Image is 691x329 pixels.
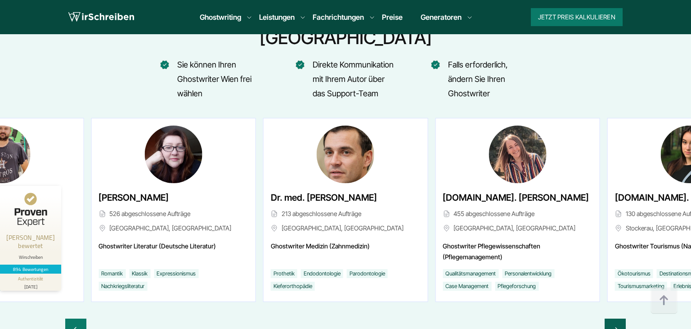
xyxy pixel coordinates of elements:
[271,241,420,262] span: Ghostwriter Medizin (Zahnmedizin)
[99,282,147,291] li: Nachkriegsliteratur
[99,269,126,278] li: Romantik
[421,12,462,23] a: Generatoren
[435,118,600,302] div: 16 / 46
[271,223,420,234] span: [GEOGRAPHIC_DATA], [GEOGRAPHIC_DATA]
[161,58,260,101] li: Sie können Ihren Ghostwriter Wien frei wählen
[91,118,256,302] div: 14 / 46
[615,282,667,291] li: Tourismusmarketing
[301,269,343,278] li: Endodontologie
[651,287,678,314] img: button top
[313,12,364,23] a: Fachrichtungen
[271,190,377,205] span: Dr. med. [PERSON_NAME]
[259,12,295,23] a: Leistungen
[99,190,169,205] span: [PERSON_NAME]
[382,13,403,22] a: Preise
[18,275,44,282] div: Authentizität
[263,118,428,302] div: 15 / 46
[296,58,395,101] li: Direkte Kommunikation mit Ihrem Autor über das Support-Team
[4,282,58,289] div: [DATE]
[154,269,198,278] li: Expressionismus
[443,241,592,262] span: Ghostwriter Pflegewissenschaften (Pflegemanagement)
[347,269,388,278] li: Parodontologie
[145,126,202,183] img: B.A. Sabina Ziegler
[317,126,374,183] img: Dr. med. Arthur Diaz
[4,254,58,260] div: Wirschreiben
[200,12,241,23] a: Ghostwriting
[99,223,248,234] span: [GEOGRAPHIC_DATA], [GEOGRAPHIC_DATA]
[502,269,554,278] li: Personalentwicklung
[531,8,623,26] button: Jetzt Preis kalkulieren
[495,282,538,291] li: Pflegeforschung
[615,269,653,278] li: Ökotourismus
[443,282,491,291] li: Case Management
[68,10,134,24] img: logo wirschreiben
[443,190,589,205] span: [DOMAIN_NAME]. [PERSON_NAME]
[431,58,530,101] li: Falls erforderlich, ändern Sie Ihren Ghostwriter
[99,241,248,262] span: Ghostwriter Literatur (Deutsche Literatur)
[443,223,592,234] span: [GEOGRAPHIC_DATA], [GEOGRAPHIC_DATA]
[271,269,297,278] li: Prothetik
[489,126,546,183] img: B.Sc. Lara Paul
[129,269,150,278] li: Klassik
[99,208,248,219] span: 526 abgeschlossene Aufträge
[271,282,315,291] li: Kieferorthopädie
[271,208,420,219] span: 213 abgeschlossene Aufträge
[443,208,592,219] span: 455 abgeschlossene Aufträge
[443,269,498,278] li: Qualitätsmanagement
